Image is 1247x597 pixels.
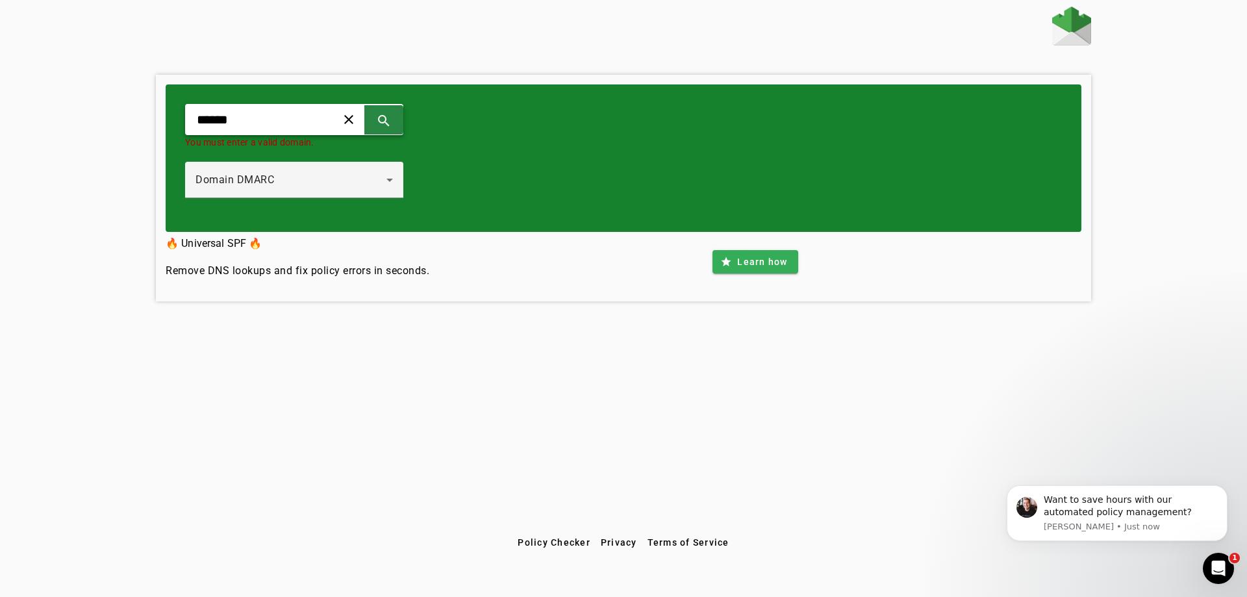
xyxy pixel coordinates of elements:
[648,537,729,548] span: Terms of Service
[1203,553,1234,584] iframe: Intercom live chat
[596,531,642,554] button: Privacy
[166,235,429,253] h3: 🔥 Universal SPF 🔥
[987,466,1247,562] iframe: Intercom notifications message
[195,173,274,186] span: Domain DMARC
[185,135,403,149] mat-error: You must enter a valid domain.
[642,531,735,554] button: Terms of Service
[737,255,787,268] span: Learn how
[601,537,637,548] span: Privacy
[166,263,429,279] h4: Remove DNS lookups and fix policy errors in seconds.
[512,531,596,554] button: Policy Checker
[518,537,590,548] span: Policy Checker
[1052,6,1091,49] a: Home
[712,250,798,273] button: Learn how
[1229,553,1240,563] span: 1
[1052,6,1091,45] img: Fraudmarc Logo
